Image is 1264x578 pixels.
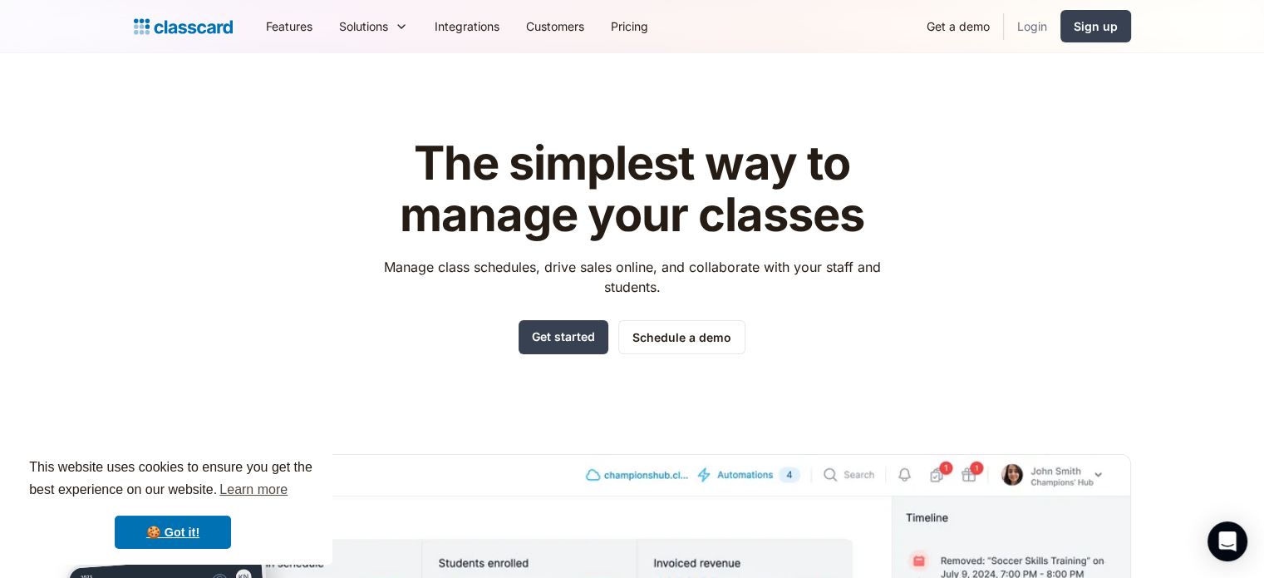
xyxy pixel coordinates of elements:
[29,457,317,502] span: This website uses cookies to ensure you get the best experience on our website.
[421,7,513,45] a: Integrations
[1074,17,1118,35] div: Sign up
[513,7,598,45] a: Customers
[134,15,233,38] a: home
[598,7,662,45] a: Pricing
[13,442,332,565] div: cookieconsent
[618,320,745,354] a: Schedule a demo
[368,257,896,297] p: Manage class schedules, drive sales online, and collaborate with your staff and students.
[339,17,388,35] div: Solutions
[217,477,290,502] a: learn more about cookies
[913,7,1003,45] a: Get a demo
[519,320,608,354] a: Get started
[115,516,231,549] a: dismiss cookie message
[1004,7,1060,45] a: Login
[1060,10,1131,42] a: Sign up
[368,138,896,240] h1: The simplest way to manage your classes
[253,7,326,45] a: Features
[326,7,421,45] div: Solutions
[1207,521,1247,561] div: Open Intercom Messenger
